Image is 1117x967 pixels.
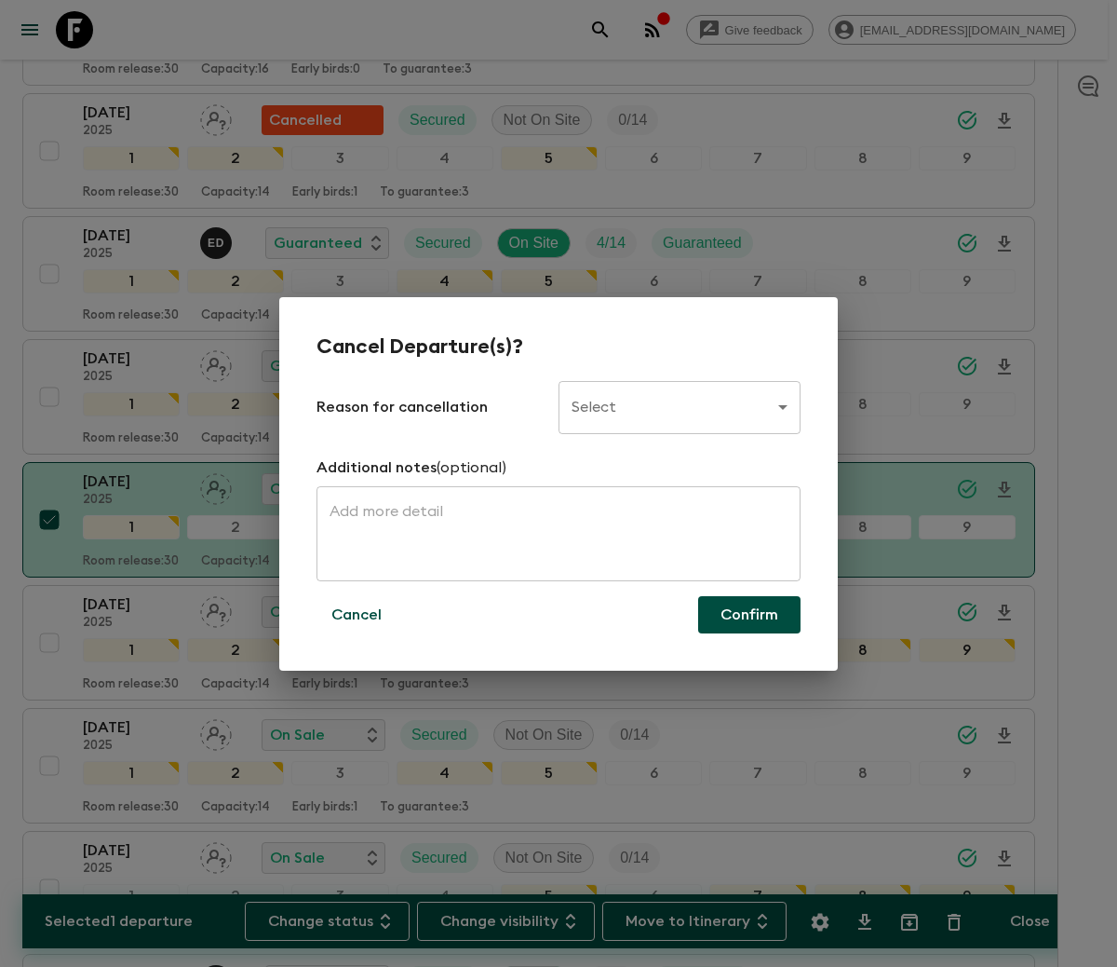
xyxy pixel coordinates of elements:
p: Select [572,396,771,418]
p: Additional notes [316,456,437,479]
p: Reason for cancellation [316,396,558,418]
button: Cancel [316,596,397,633]
p: (optional) [437,456,506,479]
button: Confirm [698,596,801,633]
p: Cancel [331,604,382,626]
h2: Cancel Departure(s)? [316,334,801,359]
